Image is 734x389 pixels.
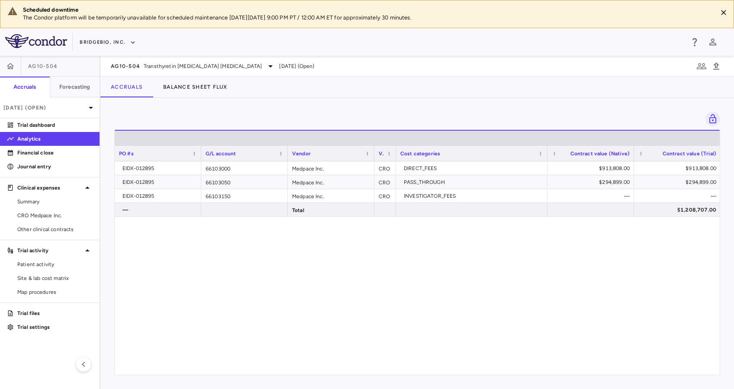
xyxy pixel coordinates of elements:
[292,151,311,157] span: Vendor
[555,161,630,175] div: $913,808.00
[59,83,90,91] h6: Forecasting
[404,189,543,203] div: INVESTIGATOR_FEES
[206,151,236,157] span: G/L account
[17,163,93,170] p: Journal entry
[555,175,630,189] div: $294,899.00
[288,161,374,175] div: Medpace Inc.
[288,189,374,203] div: Medpace Inc.
[122,189,197,203] div: EIDX-012895
[3,104,86,112] p: [DATE] (Open)
[17,309,93,317] p: Trial files
[80,35,136,49] button: BridgeBio, Inc.
[119,151,134,157] span: PO #s
[17,260,93,268] span: Patient activity
[5,34,67,48] img: logo-full-SnFGN8VE.png
[201,175,288,189] div: 66103050
[404,175,543,189] div: PASS_THROUGH
[555,189,630,203] div: —
[201,161,288,175] div: 66103000
[13,83,36,91] h6: Accruals
[111,63,140,70] span: AG10-504
[642,203,716,217] div: $1,208,707.00
[23,6,710,14] div: Scheduled downtime
[122,175,197,189] div: EIDX-012895
[570,151,630,157] span: Contract value (Native)
[17,135,93,143] p: Analytics
[122,161,197,175] div: EIDX-012895
[374,189,396,203] div: CRO
[17,184,82,192] p: Clinical expenses
[642,189,716,203] div: —
[17,212,93,219] span: CRO Medpace Inc.
[400,151,440,157] span: Cost categories
[17,323,93,331] p: Trial settings
[17,198,93,206] span: Summary
[17,121,93,129] p: Trial dashboard
[642,175,716,189] div: $294,899.00
[374,161,396,175] div: CRO
[144,62,262,70] span: Transthyretin [MEDICAL_DATA] [MEDICAL_DATA]
[100,77,153,97] button: Accruals
[17,247,82,254] p: Trial activity
[404,161,543,175] div: DIRECT_FEES
[17,274,93,282] span: Site & lab cost matrix
[663,151,716,157] span: Contract value (Trial)
[17,149,93,157] p: Financial close
[122,203,197,217] div: —
[28,63,58,70] span: AG10-504
[288,203,374,216] div: Total
[374,175,396,189] div: CRO
[702,112,720,126] span: Lock grid
[23,14,710,22] p: The Condor platform will be temporarily unavailable for scheduled maintenance [DATE][DATE] 9:00 P...
[379,151,384,157] span: Vendor type
[17,288,93,296] span: Map procedures
[279,62,314,70] span: [DATE] (Open)
[642,161,716,175] div: $913,808.00
[201,189,288,203] div: 66103150
[153,77,238,97] button: Balance Sheet Flux
[17,225,93,233] span: Other clinical contracts
[288,175,374,189] div: Medpace Inc.
[717,6,730,19] button: Close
